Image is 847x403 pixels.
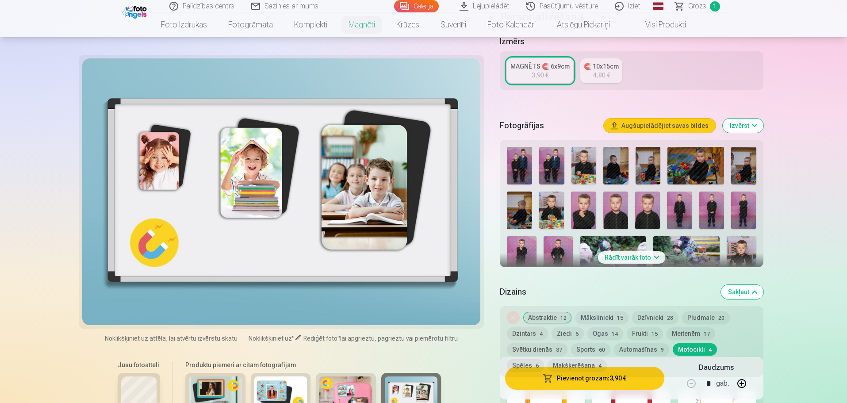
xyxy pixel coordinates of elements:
span: 6 [536,363,539,369]
button: Svētku dienās37 [507,343,567,356]
span: 15 [617,315,623,321]
div: gab. [716,373,729,394]
span: Grozs [688,1,706,12]
button: Pievienot grozam:3,90 € [505,367,664,390]
a: Foto izdrukas [150,12,218,37]
span: 60 [599,347,605,353]
button: Mākslinieki15 [575,311,629,324]
span: 37 [556,347,562,353]
h6: Produktu piemēri ar citām fotogrāfijām [182,361,445,369]
span: 15 [652,331,658,337]
a: Atslēgu piekariņi [546,12,621,37]
img: /fa1 [122,4,149,19]
span: 4 [540,331,543,337]
span: Noklikšķiniet uz [249,335,292,342]
button: Izvērst [723,119,763,133]
button: Meitenēm17 [667,327,715,340]
span: " [292,335,295,342]
button: Augšupielādējiet savas bildes [604,119,716,133]
button: Dzintars4 [507,327,548,340]
button: Makšķerēšana4 [548,359,607,372]
span: 6 [575,331,579,337]
button: Rādīt vairāk foto [598,251,665,264]
button: Sports60 [571,343,610,356]
a: Visi produkti [621,12,697,37]
span: 1 [710,1,720,12]
button: Sakļaut [721,285,763,299]
span: 14 [612,331,618,337]
a: Krūzes [386,12,430,37]
span: 9 [661,347,664,353]
span: 4 [598,363,602,369]
div: MAGNĒTS 🧲 6x9cm [510,62,570,71]
a: 🧲 10x15cm4,80 € [580,58,622,83]
a: Fotogrāmata [218,12,284,37]
div: 🧲 10x15cm [584,62,619,71]
h6: Jūsu fotoattēli [118,361,160,369]
span: 4 [709,347,712,353]
button: Frukti15 [627,327,663,340]
span: 20 [718,315,724,321]
span: Noklikšķiniet uz attēla, lai atvērtu izvērstu skatu [105,334,238,343]
button: Pludmale20 [682,311,730,324]
span: " [337,335,340,342]
a: Komplekti [284,12,338,37]
span: 17 [704,331,710,337]
h5: Izmērs [500,35,763,48]
h5: Fotogrāfijas [500,119,596,132]
button: Ziedi6 [552,327,584,340]
button: Ogas14 [587,327,623,340]
a: Suvenīri [430,12,477,37]
div: 4,80 € [593,71,610,80]
h5: Dizains [500,286,713,298]
button: Dzīvnieki28 [632,311,678,324]
a: Magnēti [338,12,386,37]
span: lai apgrieztu, pagrieztu vai piemērotu filtru [340,335,458,342]
div: 3,90 € [532,71,548,80]
button: Spēles6 [507,359,544,372]
span: Rediģēt foto [303,335,337,342]
span: 12 [560,315,567,321]
span: 28 [667,315,673,321]
button: Automašīnas9 [614,343,669,356]
a: MAGNĒTS 🧲 6x9cm3,90 € [507,58,573,83]
a: Foto kalendāri [477,12,546,37]
button: Motocikli4 [673,343,717,356]
button: Abstraktie12 [523,311,572,324]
